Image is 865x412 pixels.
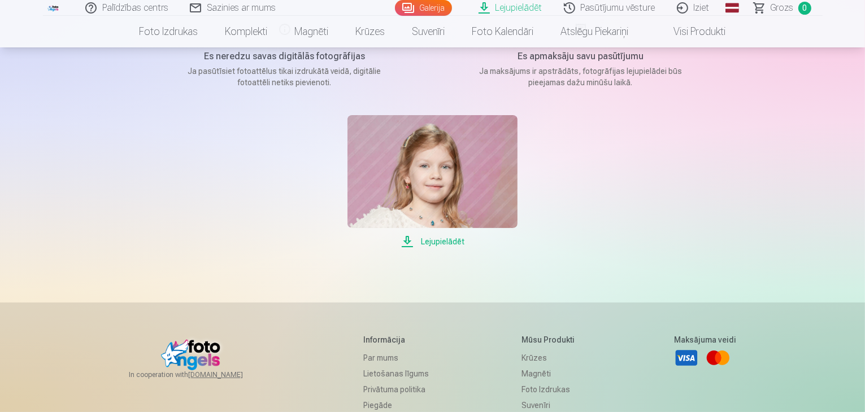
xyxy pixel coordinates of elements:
[798,2,811,15] span: 0
[363,382,429,397] a: Privātuma politika
[674,345,699,370] a: Visa
[521,382,581,397] a: Foto izdrukas
[521,350,581,366] a: Krūzes
[547,16,642,47] a: Atslēgu piekariņi
[177,50,392,63] h5: Es neredzu savas digitālās fotogrāfijas
[399,16,459,47] a: Suvenīri
[459,16,547,47] a: Foto kalendāri
[177,65,392,88] p: Ja pasūtīsiet fotoattēlus tikai izdrukātā veidā, digitālie fotoattēli netiks pievienoti.
[473,50,688,63] h5: Es apmaksāju savu pasūtījumu
[126,16,212,47] a: Foto izdrukas
[473,65,688,88] p: Ja maksājums ir apstrādāts, fotogrāfijas lejupielādei būs pieejamas dažu minūšu laikā.
[188,370,270,379] a: [DOMAIN_NAME]
[342,16,399,47] a: Krūzes
[347,235,517,248] span: Lejupielādēt
[363,366,429,382] a: Lietošanas līgums
[363,350,429,366] a: Par mums
[212,16,281,47] a: Komplekti
[129,370,270,379] span: In cooperation with
[281,16,342,47] a: Magnēti
[347,115,517,248] a: Lejupielādēt
[642,16,740,47] a: Visi produkti
[521,366,581,382] a: Magnēti
[363,334,429,345] h5: Informācija
[521,334,581,345] h5: Mūsu produkti
[706,345,731,370] a: Mastercard
[47,5,60,11] img: /fa1
[771,1,794,15] span: Grozs
[674,334,736,345] h5: Maksājuma veidi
